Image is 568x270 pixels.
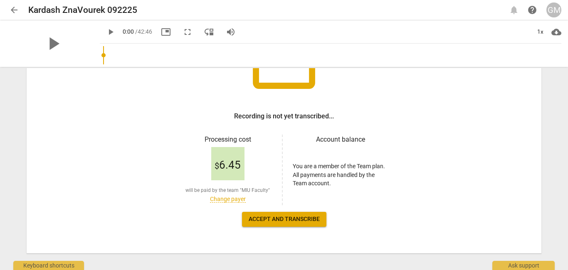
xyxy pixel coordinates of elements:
[546,2,561,17] button: GM
[185,187,270,194] span: will be paid by the team "MIU Faculty"
[204,27,214,37] span: move_down
[135,28,152,35] span: / 42:46
[42,33,64,54] span: play_arrow
[202,25,217,39] button: View player as separate pane
[234,111,334,121] h3: Recording is not yet transcribed...
[158,25,173,39] button: Picture in picture
[183,27,193,37] span: fullscreen
[223,25,238,39] button: Volume
[106,27,116,37] span: play_arrow
[551,27,561,37] span: cloud_download
[242,212,326,227] button: Accept and transcribe
[28,5,137,15] h2: Kardash ZnaVourek 092225
[492,261,555,270] div: Ask support
[293,162,388,188] p: You are a member of the Team plan. All payments are handled by the Team account.
[103,25,118,39] button: Play
[161,27,171,37] span: picture_in_picture
[180,25,195,39] button: Fullscreen
[13,261,84,270] div: Keyboard shortcuts
[293,135,388,145] h3: Account balance
[215,159,241,172] span: 6.45
[249,215,320,223] span: Accept and transcribe
[123,28,134,35] span: 0:00
[226,27,236,37] span: volume_up
[210,196,246,203] a: Change payer
[9,5,19,15] span: arrow_back
[525,2,540,17] a: Help
[532,25,548,39] div: 1x
[215,161,219,171] span: $
[180,135,275,145] h3: Processing cost
[527,5,537,15] span: help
